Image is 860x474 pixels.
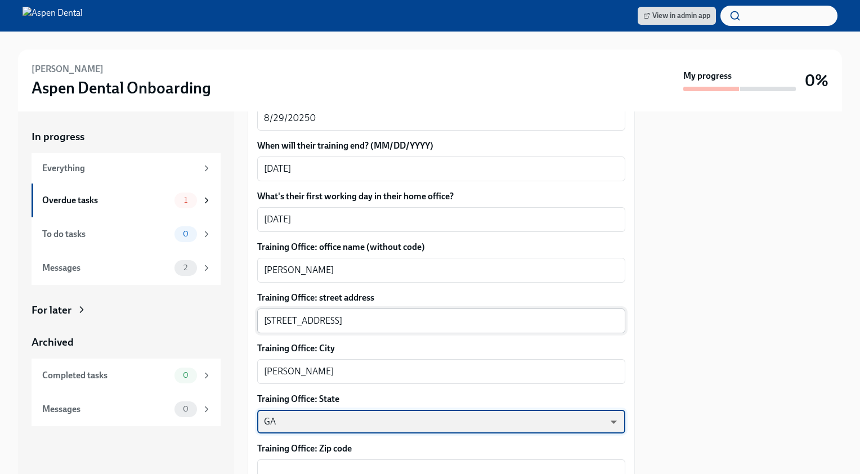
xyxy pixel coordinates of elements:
label: Training Office: street address [257,292,625,304]
a: For later [32,303,221,318]
h3: 0% [805,70,828,91]
div: Overdue tasks [42,194,170,207]
label: When will their training end? (MM/DD/YYYY) [257,140,625,152]
span: 2 [177,263,194,272]
label: Training Office: office name (without code) [257,241,625,253]
div: Everything [42,162,197,175]
a: In progress [32,129,221,144]
span: 0 [176,230,195,238]
label: Training Office: State [257,393,625,405]
span: 0 [176,371,195,379]
textarea: [PERSON_NAME] [264,263,619,277]
a: View in admin app [638,7,716,25]
label: Training Office: Zip code [257,442,625,455]
h3: Aspen Dental Onboarding [32,78,211,98]
textarea: [DATE] [264,213,619,226]
a: Overdue tasks1 [32,184,221,217]
span: View in admin app [643,10,710,21]
div: GA [257,410,625,433]
h6: [PERSON_NAME] [32,63,104,75]
label: Training Office: City [257,342,625,355]
span: 0 [176,405,195,413]
div: Messages [42,262,170,274]
div: Completed tasks [42,369,170,382]
textarea: [STREET_ADDRESS] [264,314,619,328]
label: What's their first working day in their home office? [257,190,625,203]
textarea: [PERSON_NAME] [264,365,619,378]
div: For later [32,303,71,318]
textarea: 8/29/20250 [264,111,619,125]
div: Messages [42,403,170,415]
strong: My progress [683,70,732,82]
a: Archived [32,335,221,350]
a: Messages0 [32,392,221,426]
span: 1 [177,196,194,204]
a: To do tasks0 [32,217,221,251]
img: Aspen Dental [23,7,83,25]
a: Completed tasks0 [32,359,221,392]
div: To do tasks [42,228,170,240]
textarea: [DATE] [264,162,619,176]
a: Everything [32,153,221,184]
a: Messages2 [32,251,221,285]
